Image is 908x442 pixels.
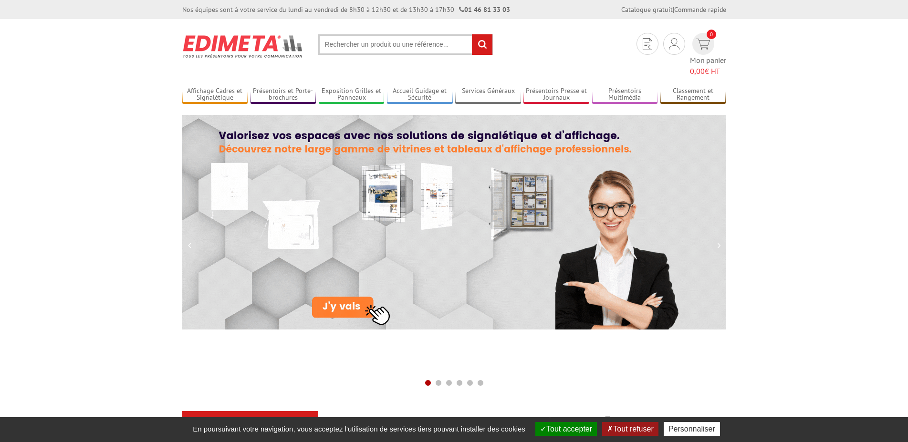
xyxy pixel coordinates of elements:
[696,39,710,50] img: devis rapide
[466,413,579,430] a: nouveautés
[660,87,726,103] a: Classement et Rangement
[621,5,673,14] a: Catalogue gratuit
[523,87,589,103] a: Présentoirs Presse et Journaux
[707,30,716,39] span: 0
[472,34,492,55] input: rechercher
[182,5,510,14] div: Nos équipes sont à votre service du lundi au vendredi de 8h30 à 12h30 et de 13h30 à 17h30
[387,87,453,103] a: Accueil Guidage et Sécurité
[664,422,720,436] button: Personnaliser (fenêtre modale)
[182,87,248,103] a: Affichage Cadres et Signalétique
[690,66,726,77] span: € HT
[669,38,679,50] img: devis rapide
[602,413,721,432] b: Les promotions
[690,55,726,77] span: Mon panier
[535,422,597,436] button: Tout accepter
[602,422,658,436] button: Tout refuser
[455,87,521,103] a: Services Généraux
[459,5,510,14] strong: 01 46 81 33 03
[674,5,726,14] a: Commande rapide
[643,38,652,50] img: devis rapide
[330,413,443,430] a: Destockage
[690,66,705,76] span: 0,00
[592,87,658,103] a: Présentoirs Multimédia
[250,87,316,103] a: Présentoirs et Porte-brochures
[690,33,726,77] a: devis rapide 0 Mon panier 0,00€ HT
[188,425,530,433] span: En poursuivant votre navigation, vous acceptez l'utilisation de services tiers pouvant installer ...
[318,34,493,55] input: Rechercher un produit ou une référence...
[319,87,385,103] a: Exposition Grilles et Panneaux
[621,5,726,14] div: |
[182,29,304,64] img: Présentoir, panneau, stand - Edimeta - PLV, affichage, mobilier bureau, entreprise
